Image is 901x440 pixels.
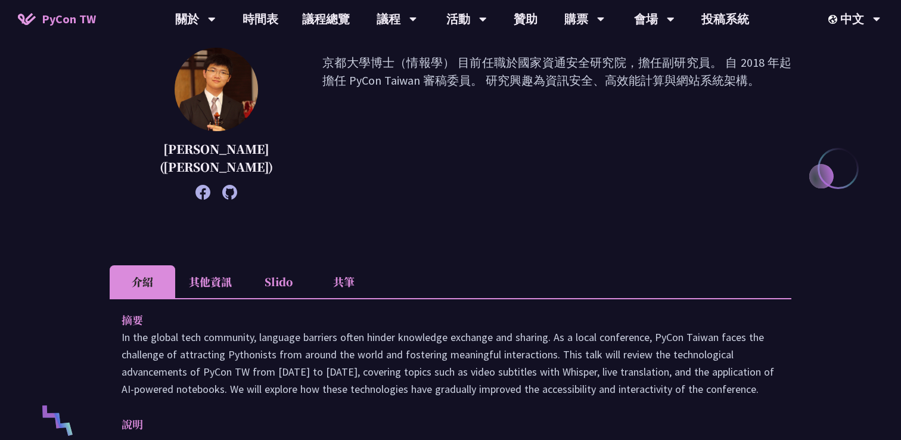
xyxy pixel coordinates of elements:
[139,140,293,176] p: [PERSON_NAME] ([PERSON_NAME])
[18,13,36,25] img: Home icon of PyCon TW 2025
[175,48,258,131] img: 李昱勳 (Yu-Hsun Lee)
[322,54,791,194] p: 京都大學博士（情報學） 目前任職於國家資通安全研究院，擔任副研究員。 自 2018 年起擔任 PyCon Taiwan 審稿委員。 研究興趣為資訊安全、高效能計算與網站系統架構。
[828,15,840,24] img: Locale Icon
[175,265,246,298] li: 其他資訊
[6,4,108,34] a: PyCon TW
[122,416,756,433] p: 說明
[122,329,779,398] p: In the global tech community, language barriers often hinder knowledge exchange and sharing. As a...
[42,10,96,28] span: PyCon TW
[246,265,311,298] li: Slido
[110,265,175,298] li: 介紹
[311,265,377,298] li: 共筆
[122,311,756,329] p: 摘要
